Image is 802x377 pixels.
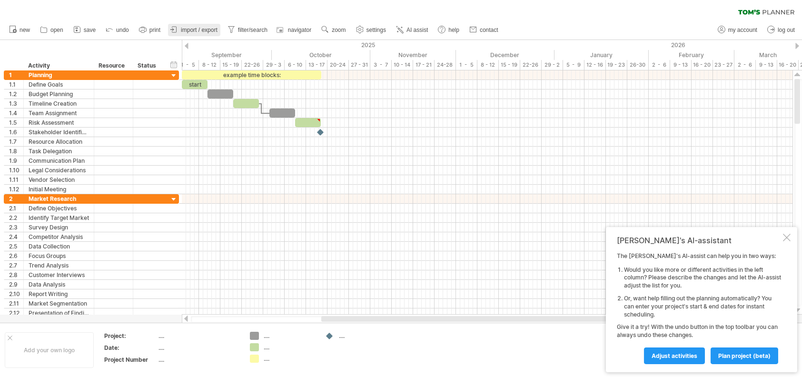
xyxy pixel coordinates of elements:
div: Data Analysis [29,280,89,289]
div: Team Assignment [29,109,89,118]
div: Customer Interviews [29,270,89,279]
span: AI assist [406,27,428,33]
div: 2.10 [9,289,23,298]
a: my account [715,24,760,36]
a: help [436,24,462,36]
span: my account [728,27,757,33]
div: Trend Analysis [29,261,89,270]
div: Survey Design [29,223,89,232]
div: 2.2 [9,213,23,222]
a: new [7,24,33,36]
div: Market Research [29,194,89,203]
div: October 2025 [272,50,370,60]
div: 23 - 27 [713,60,734,70]
a: log out [765,24,798,36]
div: 10 - 14 [392,60,413,70]
a: plan project (beta) [711,347,778,364]
div: 1.12 [9,185,23,194]
div: November 2025 [370,50,456,60]
span: new [20,27,30,33]
div: Define Goals [29,80,89,89]
div: 1 [9,70,23,79]
div: 17 - 21 [413,60,435,70]
span: navigator [288,27,311,33]
span: import / export [181,27,218,33]
div: 1.2 [9,89,23,99]
div: Report Writing [29,289,89,298]
div: 2 [9,194,23,203]
div: 1.5 [9,118,23,127]
div: December 2025 [456,50,554,60]
div: .... [158,344,238,352]
span: undo [116,27,129,33]
div: 8 - 12 [199,60,220,70]
div: 1.7 [9,137,23,146]
div: 15 - 19 [499,60,520,70]
div: 15 - 19 [220,60,242,70]
div: 26-30 [627,60,649,70]
div: 1 - 5 [178,60,199,70]
div: 1.11 [9,175,23,184]
div: Project: [104,332,157,340]
div: 2.4 [9,232,23,241]
div: 2.9 [9,280,23,289]
div: 9 - 13 [670,60,692,70]
a: filter/search [225,24,270,36]
div: Competitor Analysis [29,232,89,241]
div: 3 - 7 [370,60,392,70]
div: 1.6 [9,128,23,137]
span: filter/search [238,27,267,33]
div: 1.3 [9,99,23,108]
div: Communication Plan [29,156,89,165]
div: Focus Groups [29,251,89,260]
div: Activity [28,61,89,70]
li: Or, want help filling out the planning automatically? You can enter your project's start & end da... [624,295,781,318]
div: 2 - 6 [649,60,670,70]
div: January 2026 [554,50,649,60]
div: 1.9 [9,156,23,165]
div: 5 - 9 [563,60,584,70]
div: 29 - 3 [263,60,285,70]
div: Market Segmentation [29,299,89,308]
div: 24-28 [435,60,456,70]
div: Legal Considerations [29,166,89,175]
div: Planning [29,70,89,79]
span: help [448,27,459,33]
div: start [182,80,208,89]
div: .... [264,343,316,351]
div: 8 - 12 [477,60,499,70]
div: 16 - 20 [777,60,799,70]
div: February 2026 [649,50,734,60]
div: 12 - 16 [584,60,606,70]
span: contact [480,27,498,33]
div: 2.6 [9,251,23,260]
div: Risk Assessment [29,118,89,127]
div: Task Delegation [29,147,89,156]
div: 29 - 2 [542,60,563,70]
a: Adjust activities [644,347,705,364]
div: 27 - 31 [349,60,370,70]
div: Resource [99,61,128,70]
div: Date: [104,344,157,352]
div: 1.1 [9,80,23,89]
div: 19 - 23 [606,60,627,70]
a: zoom [319,24,348,36]
div: 2.1 [9,204,23,213]
a: AI assist [394,24,431,36]
div: 1.8 [9,147,23,156]
li: Would you like more or different activities in the left column? Please describe the changes and l... [624,266,781,290]
div: .... [264,355,316,363]
div: 20-24 [327,60,349,70]
div: Timeline Creation [29,99,89,108]
div: example time blocks: [182,70,321,79]
div: 9 - 13 [756,60,777,70]
a: settings [354,24,389,36]
div: 22-26 [242,60,263,70]
div: 1 - 5 [456,60,477,70]
div: Vendor Selection [29,175,89,184]
a: import / export [168,24,220,36]
div: Status [138,61,158,70]
div: September 2025 [178,50,272,60]
span: log out [778,27,795,33]
div: 6 - 10 [285,60,306,70]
